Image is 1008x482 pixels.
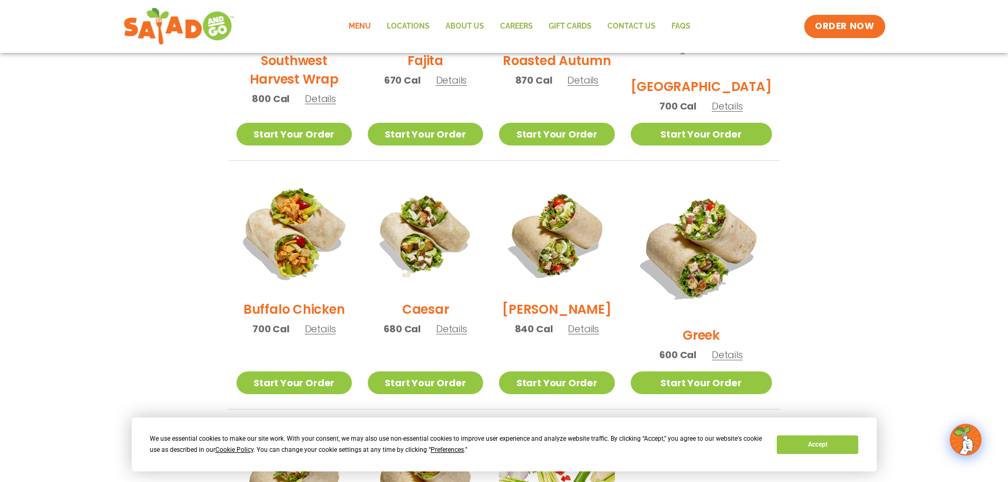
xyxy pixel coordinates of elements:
[407,51,443,70] h2: Fajita
[368,177,483,292] img: Product photo for Caesar Wrap
[502,300,611,319] h2: [PERSON_NAME]
[631,371,772,394] a: Start Your Order
[951,425,980,454] img: wpChatIcon
[379,14,438,39] a: Locations
[499,177,614,292] img: Product photo for Cobb Wrap
[431,446,464,453] span: Preferences
[237,123,352,145] a: Start Your Order
[659,99,696,113] span: 700 Cal
[492,14,541,39] a: Careers
[226,167,361,302] img: Product photo for Buffalo Chicken Wrap
[150,433,764,456] div: We use essential cookies to make our site work. With your consent, we may also use non-essential ...
[541,14,600,39] a: GIFT CARDS
[132,417,877,471] div: Cookie Consent Prompt
[804,15,885,38] a: ORDER NOW
[384,73,421,87] span: 670 Cal
[305,92,336,105] span: Details
[341,14,379,39] a: Menu
[123,5,235,48] img: new-SAG-logo-768×292
[436,322,467,335] span: Details
[503,51,611,70] h2: Roasted Autumn
[631,77,772,96] h2: [GEOGRAPHIC_DATA]
[341,14,698,39] nav: Menu
[237,51,352,88] h2: Southwest Harvest Wrap
[515,73,552,87] span: 870 Cal
[683,326,720,344] h2: Greek
[567,74,598,87] span: Details
[384,322,421,336] span: 680 Cal
[631,177,772,318] img: Product photo for Greek Wrap
[436,74,467,87] span: Details
[368,123,483,145] a: Start Your Order
[237,371,352,394] a: Start Your Order
[499,371,614,394] a: Start Your Order
[368,371,483,394] a: Start Your Order
[215,446,253,453] span: Cookie Policy
[568,322,599,335] span: Details
[600,14,664,39] a: Contact Us
[252,92,289,106] span: 800 Cal
[499,123,614,145] a: Start Your Order
[664,14,698,39] a: FAQs
[305,322,336,335] span: Details
[777,435,858,454] button: Accept
[252,322,289,336] span: 700 Cal
[243,300,344,319] h2: Buffalo Chicken
[402,300,449,319] h2: Caesar
[438,14,492,39] a: About Us
[631,123,772,145] a: Start Your Order
[712,348,743,361] span: Details
[659,348,696,362] span: 600 Cal
[712,99,743,113] span: Details
[815,20,874,33] span: ORDER NOW
[515,322,553,336] span: 840 Cal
